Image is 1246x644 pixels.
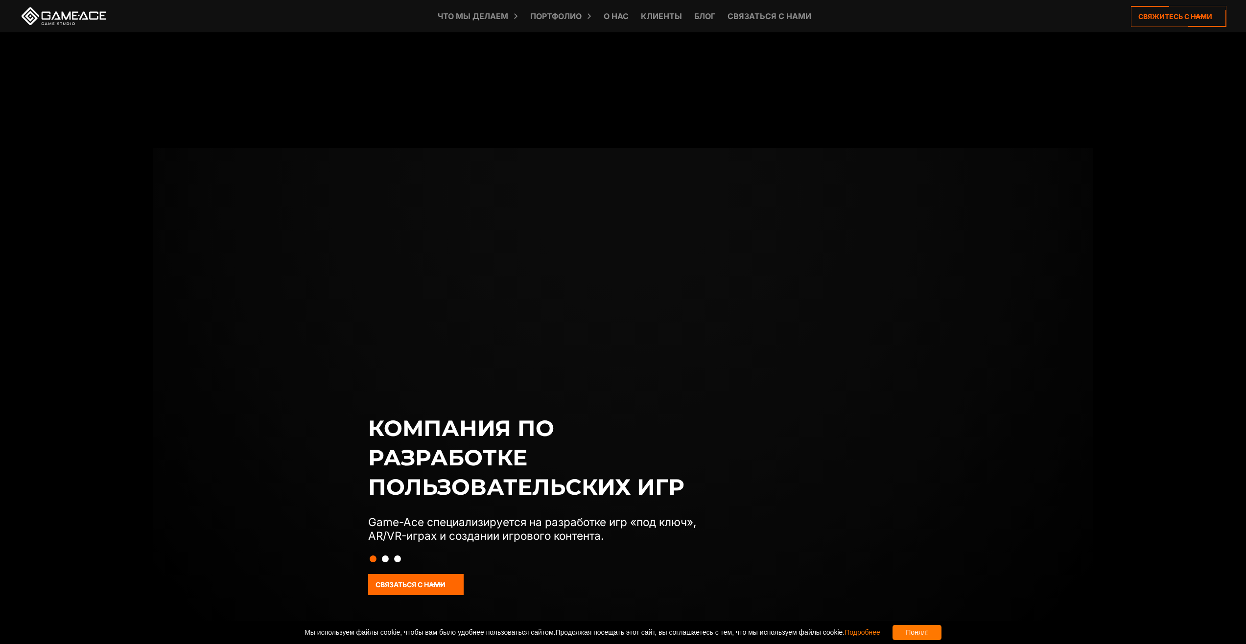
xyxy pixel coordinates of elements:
[641,11,682,21] ya-tr-span: Клиенты
[368,515,696,542] ya-tr-span: Game-Ace специализируется на разработке игр «под ключ», AR/VR-играх и создании игрового контента.
[1131,6,1226,27] a: Свяжитесь с нами
[530,11,582,21] ya-tr-span: Портфолио
[370,551,376,567] button: Слайд 1
[845,628,880,636] a: Подробнее
[438,11,508,21] ya-tr-span: Что мы делаем
[906,628,928,636] ya-tr-span: Понял!
[382,551,389,567] button: Слайд 2
[368,414,684,500] ya-tr-span: Компания по разработке пользовательских игр
[694,11,715,21] ya-tr-span: Блог
[555,628,845,636] ya-tr-span: Продолжая посещать этот сайт, вы соглашаетесь с тем, что мы используем файлы cookie.
[305,628,555,636] ya-tr-span: Мы используем файлы cookie, чтобы вам было удобнее пользоваться сайтом.
[394,551,401,567] button: Слайд 3
[604,11,629,21] ya-tr-span: О нас
[728,11,811,21] ya-tr-span: Связаться с нами
[368,574,464,595] a: Связаться с нами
